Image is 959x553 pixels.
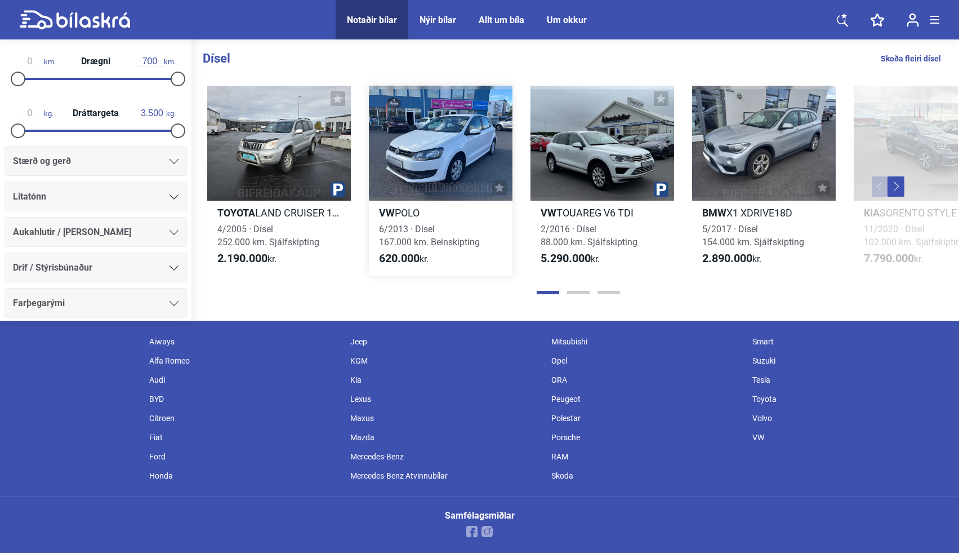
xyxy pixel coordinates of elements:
[345,390,546,409] div: Lexus
[78,57,113,66] span: Drægni
[747,428,948,447] div: VW
[345,351,546,370] div: KGM
[546,466,747,485] div: Skoda
[747,409,948,428] div: Volvo
[379,224,480,247] span: 6/2013 · Dísel 167.000 km. Beinskipting
[546,447,747,466] div: RAM
[530,86,674,276] a: VWTOUAREG V6 TDI2/2016 · Dísel88.000 km. Sjálfskipting5.290.000kr.
[379,251,420,265] b: 620.000
[864,252,923,266] span: kr.
[347,15,397,25] a: Notaðir bílar
[144,370,345,390] div: Audi
[70,109,122,118] span: Dráttargeta
[369,206,512,219] h2: POLO
[547,15,587,25] a: Um okkur
[597,291,620,294] button: Page 3
[907,13,919,27] img: user-login.svg
[369,86,512,276] a: VWPOLO6/2013 · Dísel167.000 km. Beinskipting620.000kr.
[379,207,395,219] b: VW
[530,206,674,219] h2: TOUAREG V6 TDI
[872,176,889,197] button: Previous
[747,351,948,370] div: Suzuki
[16,56,56,67] span: km.
[747,332,948,351] div: Smart
[747,370,948,390] div: Tesla
[537,291,559,294] button: Page 1
[217,252,276,266] span: kr.
[887,176,904,197] button: Next
[217,207,255,219] b: Toyota
[692,206,836,219] h2: X1 XDRIVE18D
[546,332,747,351] div: Mitsubishi
[13,153,71,169] span: Stærð og gerð
[702,224,804,247] span: 5/2017 · Dísel 154.000 km. Sjálfskipting
[345,466,546,485] div: Mercedes-Benz Atvinnubílar
[702,207,726,219] b: BMW
[546,351,747,370] div: Opel
[546,370,747,390] div: ORA
[217,251,267,265] b: 2.190.000
[881,51,941,66] a: Skoða fleiri dísel
[541,224,637,247] span: 2/2016 · Dísel 88.000 km. Sjálfskipting
[541,251,591,265] b: 5.290.000
[13,224,131,240] span: Aukahlutir / [PERSON_NAME]
[345,428,546,447] div: Mazda
[864,251,914,265] b: 7.790.000
[217,224,319,247] span: 4/2005 · Dísel 252.000 km. Sjálfskipting
[345,409,546,428] div: Maxus
[546,428,747,447] div: Porsche
[546,390,747,409] div: Peugeot
[702,251,752,265] b: 2.890.000
[479,15,524,25] a: Allt um bíla
[144,428,345,447] div: Fiat
[546,409,747,428] div: Polestar
[379,252,429,266] span: kr.
[203,51,230,65] b: Dísel
[692,86,836,276] a: BMWX1 XDRIVE18D5/2017 · Dísel154.000 km. Sjálfskipting2.890.000kr.
[144,351,345,370] div: Alfa Romeo
[13,189,46,205] span: Litatónn
[207,86,351,276] a: ToyotaLAND CRUISER 120 VX4/2005 · Dísel252.000 km. Sjálfskipting2.190.000kr.
[864,207,880,219] b: Kia
[16,108,53,118] span: kg.
[747,390,948,409] div: Toyota
[144,409,345,428] div: Citroen
[541,252,600,266] span: kr.
[13,260,92,276] span: Drif / Stýrisbúnaður
[144,466,345,485] div: Honda
[702,252,761,266] span: kr.
[207,206,351,219] h2: LAND CRUISER 120 VX
[445,511,515,520] div: Samfélagsmiðlar
[13,295,65,311] span: Farþegarými
[144,390,345,409] div: BYD
[144,447,345,466] div: Ford
[136,56,176,67] span: km.
[420,15,456,25] a: Nýir bílar
[138,108,176,118] span: kg.
[345,332,546,351] div: Jeep
[144,332,345,351] div: Aiways
[567,291,590,294] button: Page 2
[541,207,556,219] b: VW
[345,447,546,466] div: Mercedes-Benz
[345,370,546,390] div: Kia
